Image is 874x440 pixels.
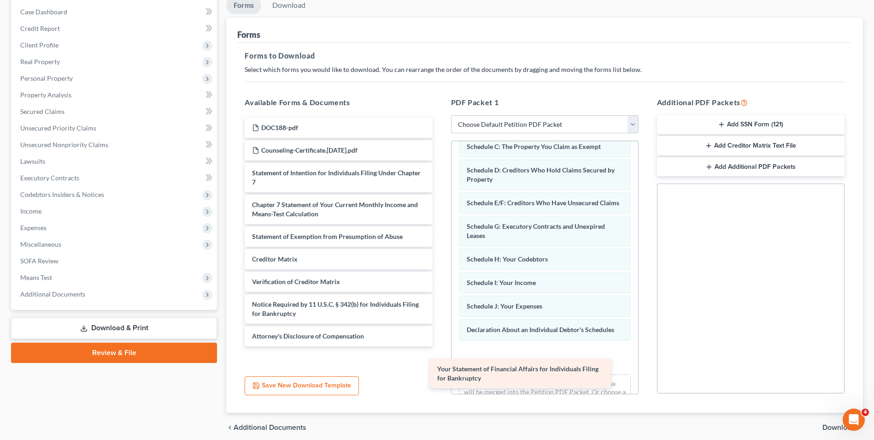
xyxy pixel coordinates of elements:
[20,240,61,248] span: Miscellaneous
[467,255,548,263] span: Schedule H: Your Codebtors
[20,24,60,32] span: Credit Report
[237,29,260,40] div: Forms
[843,409,865,431] iframe: Intercom live chat
[13,137,217,153] a: Unsecured Nonpriority Claims
[657,136,845,155] button: Add Creditor Matrix Text File
[20,274,52,281] span: Means Test
[20,41,59,49] span: Client Profile
[862,409,869,416] span: 4
[226,424,306,431] a: chevron_left Additional Documents
[245,97,432,108] h5: Available Forms & Documents
[245,376,359,396] button: Save New Download Template
[467,199,619,207] span: Schedule E/F: Creditors Who Have Unsecured Claims
[20,141,108,149] span: Unsecured Nonpriority Claims
[822,424,856,431] span: Download
[657,157,845,177] button: Add Additional PDF Packets
[20,224,47,232] span: Expenses
[13,20,217,37] a: Credit Report
[20,257,59,265] span: SOFA Review
[261,124,298,131] span: DOC188-pdf
[245,50,845,61] h5: Forms to Download
[459,375,631,409] div: Drag-and-drop in any documents from the left. These will be merged into the Petition PDF Packet. ...
[13,87,217,103] a: Property Analysis
[20,157,45,165] span: Lawsuits
[11,317,217,339] a: Download & Print
[245,65,845,74] p: Select which forms you would like to download. You can rearrange the order of the documents by dr...
[467,302,542,310] span: Schedule J: Your Expenses
[467,143,601,150] span: Schedule C: The Property You Claim as Exempt
[234,424,306,431] span: Additional Documents
[451,97,639,108] h5: PDF Packet 1
[261,146,358,154] span: Counseling-Certificate.[DATE].pdf
[13,153,217,170] a: Lawsuits
[657,97,845,108] h5: Additional PDF Packets
[252,255,298,263] span: Creditor Matrix
[467,279,536,286] span: Schedule I: Your Income
[13,120,217,137] a: Unsecured Priority Claims
[467,326,614,333] span: Declaration About an Individual Debtor's Schedules
[13,170,217,186] a: Executory Contracts
[252,332,364,340] span: Attorney's Disclosure of Compensation
[20,8,67,16] span: Case Dashboard
[467,166,615,183] span: Schedule D: Creditors Who Hold Claims Secured by Property
[252,232,403,240] span: Statement of Exemption from Presumption of Abuse
[252,201,418,218] span: Chapter 7 Statement of Your Current Monthly Income and Means-Test Calculation
[20,91,71,99] span: Property Analysis
[20,107,65,115] span: Secured Claims
[11,343,217,363] a: Review & File
[822,424,863,431] button: Download chevron_right
[20,174,79,182] span: Executory Contracts
[20,190,104,198] span: Codebtors Insiders & Notices
[252,300,419,317] span: Notice Required by 11 U.S.C. § 342(b) for Individuals Filing for Bankruptcy
[467,222,605,239] span: Schedule G: Executory Contracts and Unexpired Leases
[20,74,73,82] span: Personal Property
[252,169,421,186] span: Statement of Intention for Individuals Filing Under Chapter 7
[13,253,217,269] a: SOFA Review
[13,103,217,120] a: Secured Claims
[226,424,234,431] i: chevron_left
[252,278,340,285] span: Verification of Creditor Matrix
[20,290,85,298] span: Additional Documents
[657,115,845,135] button: Add SSN Form (121)
[437,365,598,382] span: Your Statement of Financial Affairs for Individuals Filing for Bankruptcy
[13,4,217,20] a: Case Dashboard
[20,124,96,132] span: Unsecured Priority Claims
[20,58,60,65] span: Real Property
[20,207,41,215] span: Income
